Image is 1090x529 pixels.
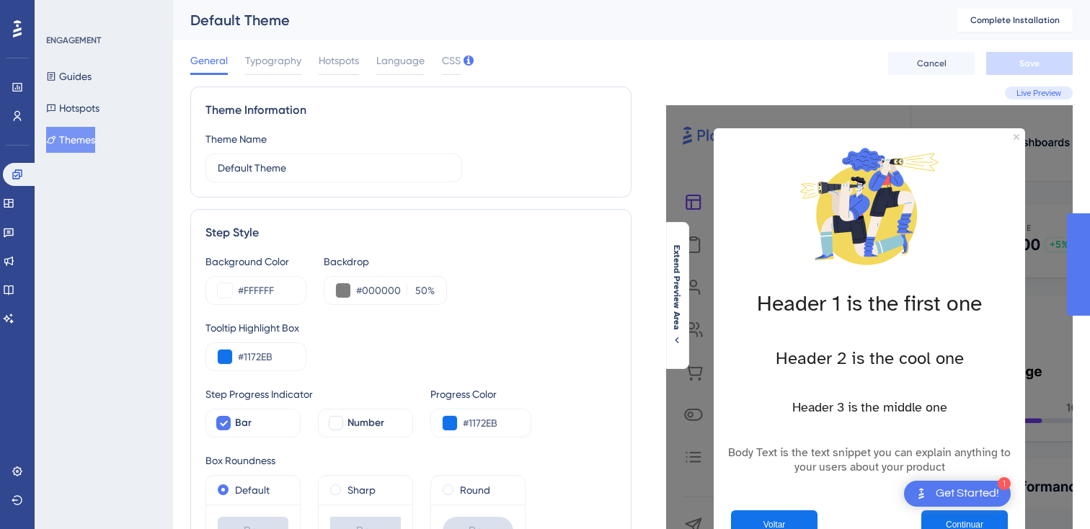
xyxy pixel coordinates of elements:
label: Round [460,481,490,499]
span: Language [376,52,425,69]
div: Step Progress Indicator [205,386,413,403]
span: CSS [442,52,461,69]
div: Backdrop [324,253,447,270]
iframe: UserGuiding AI Assistant Launcher [1029,472,1073,515]
span: Bar [235,414,252,432]
span: Complete Installation [970,14,1060,26]
div: ENGAGEMENT [46,35,101,46]
input: % [412,282,427,299]
div: Get Started! [936,486,999,502]
div: Box Roundness [205,452,616,469]
button: Cancel [888,52,975,75]
button: Themes [46,127,95,153]
div: Step Style [205,224,616,241]
span: General [190,52,228,69]
button: Extend Preview Area [665,245,688,346]
div: Tooltip Highlight Box [205,319,616,337]
img: launcher-image-alternative-text [913,485,930,502]
img: Modal Media [797,134,941,278]
span: Hotspots [319,52,359,69]
button: Save [986,52,1073,75]
button: Complete Installation [957,9,1073,32]
h2: Header 2 is the cool one [725,347,1014,369]
span: Live Preview [1016,87,1061,99]
div: 1 [998,477,1011,490]
p: Body Text is the text snippet you can explain anything to your users about your product [725,445,1014,474]
h1: Header 1 is the first one [725,290,1014,317]
button: Guides [46,63,92,89]
button: Hotspots [46,95,99,121]
h3: Header 3 is the middle one [725,399,1014,415]
span: Extend Preview Area [671,245,683,330]
div: Theme Information [205,102,616,119]
div: Open Get Started! checklist, remaining modules: 1 [904,481,1011,507]
span: Cancel [917,58,947,69]
label: % [407,282,435,299]
span: Typography [245,52,301,69]
div: Progress Color [430,386,531,403]
div: Theme Name [205,130,267,148]
label: Sharp [347,481,376,499]
span: Save [1019,58,1040,69]
div: Default Theme [190,10,921,30]
div: Close Preview [1014,134,1019,140]
label: Default [235,481,270,499]
span: Number [347,414,384,432]
input: Theme Name [218,160,450,176]
div: Background Color [205,253,306,270]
